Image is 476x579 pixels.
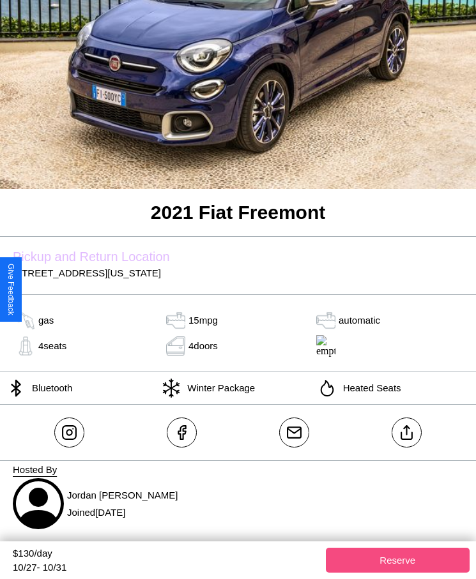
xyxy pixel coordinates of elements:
[326,548,470,573] button: Reserve
[13,461,463,478] p: Hosted By
[13,336,38,356] img: gas
[6,264,15,315] div: Give Feedback
[337,379,401,396] p: Heated Seats
[67,486,178,504] p: Jordan [PERSON_NAME]
[163,311,188,330] img: tank
[313,311,339,330] img: gas
[188,312,218,329] p: 15 mpg
[339,312,380,329] p: automatic
[38,312,54,329] p: gas
[26,379,72,396] p: Bluetooth
[188,337,218,354] p: 4 doors
[13,562,319,573] div: 10 / 27 - 10 / 31
[181,379,255,396] p: Winter Package
[67,504,178,521] p: Joined [DATE]
[13,548,319,562] div: $ 130 /day
[163,336,188,356] img: door
[13,264,463,282] p: [STREET_ADDRESS][US_STATE]
[38,337,66,354] p: 4 seats
[313,335,339,357] img: empty
[13,311,38,330] img: gas
[13,250,463,264] label: Pickup and Return Location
